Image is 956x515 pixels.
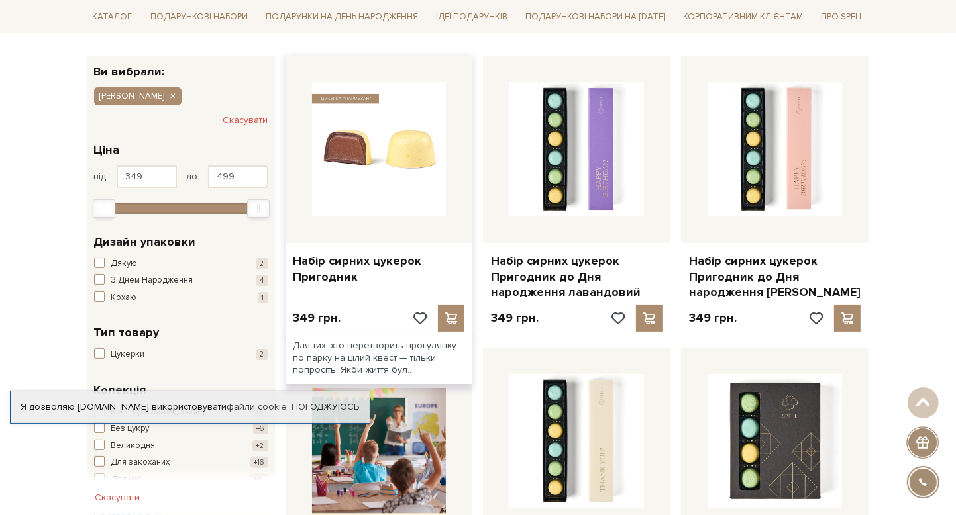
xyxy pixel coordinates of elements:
span: Для закоханих [111,456,170,469]
a: Подарунки на День народження [260,7,423,27]
a: Каталог [87,7,138,27]
p: 349 грн. [293,310,341,326]
a: Про Spell [816,7,869,27]
span: від [94,171,107,183]
span: Дизайн упаковки [94,233,196,251]
a: Подарункові набори на [DATE] [520,5,670,28]
img: Набір сирних цукерок Пригодник [312,82,447,216]
button: Скасувати [87,487,148,508]
button: Кохаю 1 [94,291,268,304]
span: Для неї [111,473,141,487]
span: 4 [256,275,268,286]
div: Для тих, хто перетворить прогулянку по парку на цілий квест — тільки попросіть. Якби життя бул.. [286,332,473,384]
p: 349 грн. [689,310,737,326]
span: +16 [250,457,268,468]
button: З Днем Народження 4 [94,274,268,287]
span: +6 [253,423,268,434]
span: Цукерки [111,348,145,361]
button: [PERSON_NAME] [94,87,182,105]
span: до [187,171,198,183]
button: Великодня +2 [94,440,268,453]
button: Дякую 2 [94,257,268,271]
a: Подарункові набори [145,7,253,27]
span: Ціна [94,141,120,159]
span: Кохаю [111,291,137,304]
div: Я дозволяю [DOMAIN_NAME] використовувати [11,401,370,413]
span: [PERSON_NAME] [99,90,165,102]
span: +15 [250,474,268,485]
span: 1 [258,292,268,303]
a: Набір сирних цукерок Пригодник до Дня народження лавандовий [491,254,663,300]
a: Набір сирних цукерок Пригодник до Дня народження [PERSON_NAME] [689,254,861,300]
a: файли cookie [227,401,287,412]
button: Без цукру +6 [94,422,268,436]
input: Ціна [117,165,177,188]
div: Max [247,199,270,218]
span: Дякую [111,257,138,271]
a: Корпоративним клієнтам [678,5,808,28]
button: Для неї +15 [94,473,268,487]
div: Ви вибрали: [87,56,275,77]
span: 2 [256,258,268,269]
span: Великодня [111,440,156,453]
span: Без цукру [111,422,150,436]
button: Для закоханих +16 [94,456,268,469]
span: 2 [256,349,268,360]
a: Набір сирних цукерок Пригодник [293,254,465,285]
p: 349 грн. [491,310,539,326]
a: Погоджуюсь [292,401,359,413]
a: Ідеї подарунків [431,7,513,27]
span: Колекція [94,381,146,399]
input: Ціна [208,165,268,188]
span: Тип товару [94,324,160,342]
div: Min [93,199,115,218]
button: Цукерки 2 [94,348,268,361]
span: +2 [252,440,268,451]
button: Скасувати [223,110,268,131]
span: З Днем Народження [111,274,193,287]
